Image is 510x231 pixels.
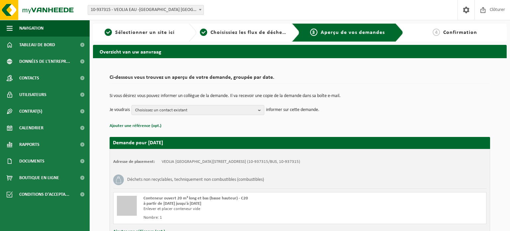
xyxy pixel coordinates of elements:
[19,153,44,170] span: Documents
[143,206,326,212] div: Enlever et placer conteneur vide
[115,30,175,35] span: Sélectionner un site ici
[321,30,385,35] span: Aperçu de vos demandes
[200,29,287,37] a: 2Choisissiez les flux de déchets et récipients
[200,29,207,36] span: 2
[110,122,161,130] button: Ajouter une référence (opt.)
[3,216,111,231] iframe: chat widget
[135,105,255,115] span: Choisissez un contact existant
[113,140,163,146] strong: Demande pour [DATE]
[113,160,155,164] strong: Adresse de placement:
[19,186,69,203] span: Conditions d'accepta...
[110,94,490,98] p: Si vous désirez vous pouvez informer un collègue de la demande. Il va recevoir une copie de la de...
[96,29,183,37] a: 1Sélectionner un site ici
[19,53,70,70] span: Données de l'entrepr...
[88,5,204,15] span: 10-937315 - VEOLIA EAU -ARTOIS DOUAISIS - LENS
[110,75,490,84] h2: Ci-dessous vous trouvez un aperçu de votre demande, groupée par date.
[131,105,264,115] button: Choisissez un contact existant
[93,45,507,58] h2: Overzicht van uw aanvraag
[110,105,130,115] p: Je voudrais
[19,136,40,153] span: Rapports
[211,30,321,35] span: Choisissiez les flux de déchets et récipients
[266,105,319,115] p: informer sur cette demande.
[310,29,317,36] span: 3
[127,174,264,185] h3: Déchets non recyclables, techniquement non combustibles (combustibles)
[105,29,112,36] span: 1
[19,37,55,53] span: Tableau de bord
[19,120,43,136] span: Calendrier
[433,29,440,36] span: 4
[19,170,59,186] span: Boutique en ligne
[162,159,300,165] td: VEOLIA [GEOGRAPHIC_DATA][STREET_ADDRESS] (10-937315/BUS, 10-937315)
[19,103,42,120] span: Contrat(s)
[19,86,46,103] span: Utilisateurs
[143,201,201,206] strong: à partir de [DATE] jusqu'à [DATE]
[143,215,326,220] div: Nombre: 1
[443,30,477,35] span: Confirmation
[19,70,39,86] span: Contacts
[19,20,43,37] span: Navigation
[143,196,248,200] span: Conteneur ouvert 20 m³ long et bas (basse hauteur) - C20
